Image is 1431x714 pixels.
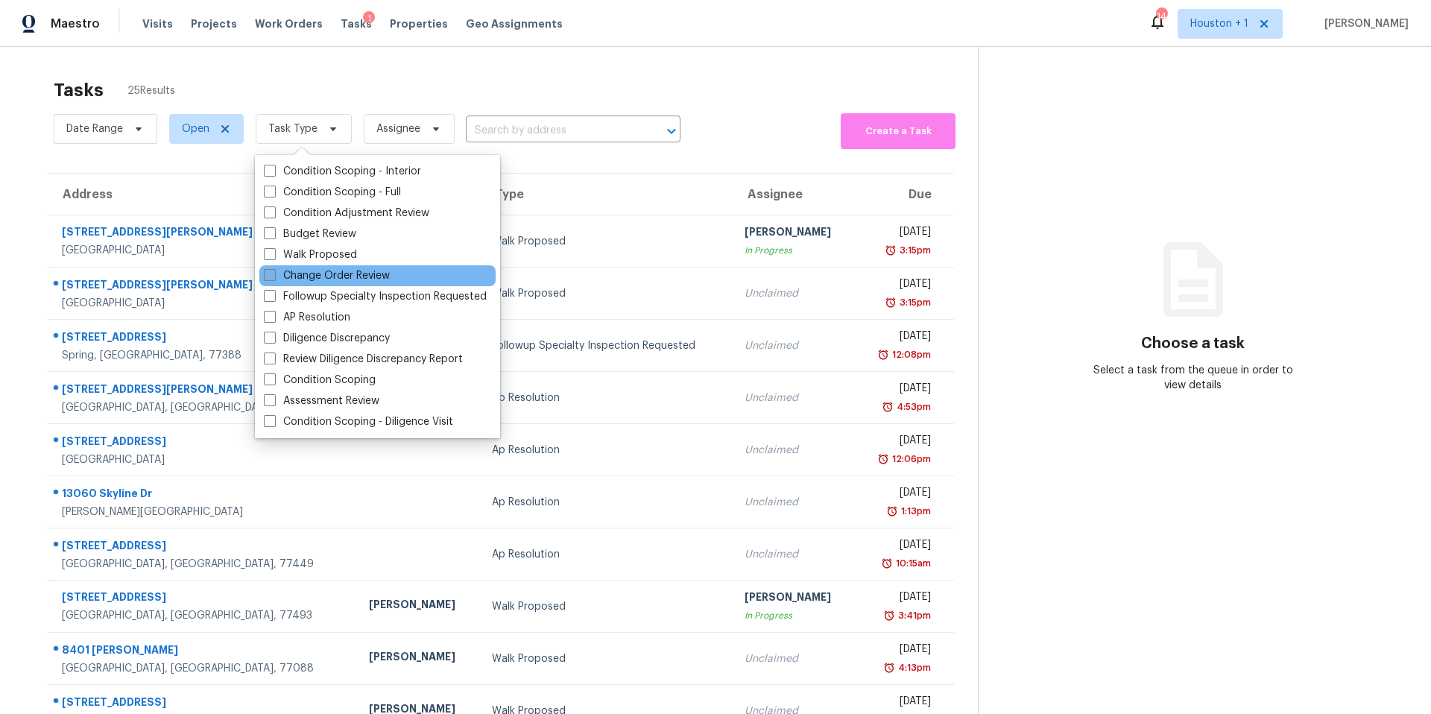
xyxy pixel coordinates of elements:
[62,505,345,519] div: [PERSON_NAME][GEOGRAPHIC_DATA]
[883,608,895,623] img: Overdue Alarm Icon
[897,295,931,310] div: 3:15pm
[369,597,468,616] div: [PERSON_NAME]
[877,347,889,362] img: Overdue Alarm Icon
[868,590,931,608] div: [DATE]
[264,206,429,221] label: Condition Adjustment Review
[466,119,639,142] input: Search by address
[363,11,375,26] div: 1
[885,243,897,258] img: Overdue Alarm Icon
[142,16,173,31] span: Visits
[54,83,104,98] h2: Tasks
[897,243,931,258] div: 3:15pm
[191,16,237,31] span: Projects
[492,443,721,458] div: Ap Resolution
[62,538,345,557] div: [STREET_ADDRESS]
[268,121,318,136] span: Task Type
[868,381,931,399] div: [DATE]
[62,434,345,452] div: [STREET_ADDRESS]
[62,590,345,608] div: [STREET_ADDRESS]
[62,277,345,296] div: [STREET_ADDRESS][PERSON_NAME]
[868,642,931,660] div: [DATE]
[745,590,844,608] div: [PERSON_NAME]
[62,382,345,400] div: [STREET_ADDRESS][PERSON_NAME]
[1156,9,1166,24] div: 14
[62,608,345,623] div: [GEOGRAPHIC_DATA], [GEOGRAPHIC_DATA], 77493
[492,234,721,249] div: Walk Proposed
[341,19,372,29] span: Tasks
[369,649,468,668] div: [PERSON_NAME]
[1086,363,1301,393] div: Select a task from the queue in order to view details
[466,16,563,31] span: Geo Assignments
[62,348,345,363] div: Spring, [GEOGRAPHIC_DATA], 77388
[264,394,379,408] label: Assessment Review
[264,289,487,304] label: Followup Specialty Inspection Requested
[745,443,844,458] div: Unclaimed
[882,399,894,414] img: Overdue Alarm Icon
[264,164,421,179] label: Condition Scoping - Interior
[492,286,721,301] div: Walk Proposed
[492,495,721,510] div: Ap Resolution
[886,504,898,519] img: Overdue Alarm Icon
[62,329,345,348] div: [STREET_ADDRESS]
[264,373,376,388] label: Condition Scoping
[480,174,733,215] th: Type
[376,121,420,136] span: Assignee
[264,414,453,429] label: Condition Scoping - Diligence Visit
[492,599,721,614] div: Walk Proposed
[264,185,401,200] label: Condition Scoping - Full
[264,352,463,367] label: Review Diligence Discrepancy Report
[1190,16,1248,31] span: Houston + 1
[62,296,345,311] div: [GEOGRAPHIC_DATA]
[492,651,721,666] div: Walk Proposed
[868,433,931,452] div: [DATE]
[661,121,682,142] button: Open
[868,694,931,713] div: [DATE]
[745,224,844,243] div: [PERSON_NAME]
[264,268,390,283] label: Change Order Review
[841,113,955,149] button: Create a Task
[62,400,345,415] div: [GEOGRAPHIC_DATA], [GEOGRAPHIC_DATA], 77449
[745,495,844,510] div: Unclaimed
[889,452,931,467] div: 12:06pm
[1318,16,1409,31] span: [PERSON_NAME]
[66,121,123,136] span: Date Range
[894,399,931,414] div: 4:53pm
[868,329,931,347] div: [DATE]
[883,660,895,675] img: Overdue Alarm Icon
[51,16,100,31] span: Maestro
[893,556,931,571] div: 10:15am
[48,174,357,215] th: Address
[62,642,345,661] div: 8401 [PERSON_NAME]
[264,331,390,346] label: Diligence Discrepancy
[62,224,345,243] div: [STREET_ADDRESS][PERSON_NAME]
[868,224,931,243] div: [DATE]
[62,486,345,505] div: 13060 Skyline Dr
[745,547,844,562] div: Unclaimed
[62,243,345,258] div: [GEOGRAPHIC_DATA]
[868,537,931,556] div: [DATE]
[745,391,844,405] div: Unclaimed
[255,16,323,31] span: Work Orders
[877,452,889,467] img: Overdue Alarm Icon
[492,338,721,353] div: Followup Specialty Inspection Requested
[62,452,345,467] div: [GEOGRAPHIC_DATA]
[390,16,448,31] span: Properties
[62,557,345,572] div: [GEOGRAPHIC_DATA], [GEOGRAPHIC_DATA], 77449
[62,661,345,676] div: [GEOGRAPHIC_DATA], [GEOGRAPHIC_DATA], 77088
[264,247,357,262] label: Walk Proposed
[127,83,175,98] span: 25 Results
[745,608,844,623] div: In Progress
[895,608,931,623] div: 3:41pm
[745,286,844,301] div: Unclaimed
[492,547,721,562] div: Ap Resolution
[856,174,954,215] th: Due
[895,660,931,675] div: 4:13pm
[264,310,350,325] label: AP Resolution
[848,123,948,140] span: Create a Task
[264,227,356,241] label: Budget Review
[745,651,844,666] div: Unclaimed
[182,121,209,136] span: Open
[885,295,897,310] img: Overdue Alarm Icon
[733,174,856,215] th: Assignee
[745,338,844,353] div: Unclaimed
